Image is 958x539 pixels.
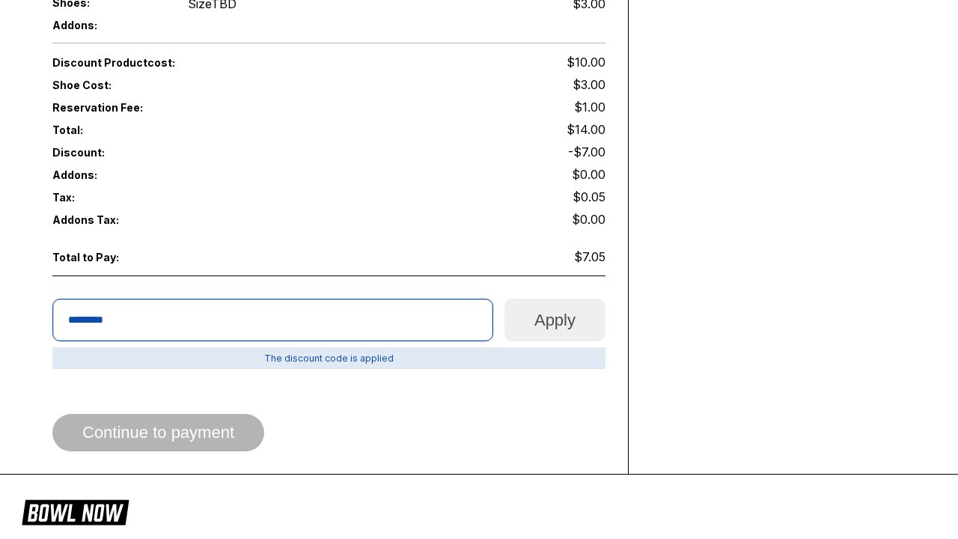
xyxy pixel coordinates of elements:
[52,56,329,69] span: Discount Product cost:
[52,101,329,114] span: Reservation Fee:
[52,191,163,204] span: Tax:
[52,251,163,264] span: Total to Pay:
[52,146,329,159] span: Discount:
[568,144,605,159] span: -$7.00
[52,347,605,369] span: The discount code is applied
[572,212,605,227] span: $0.00
[572,167,605,182] span: $0.00
[52,124,329,136] span: Total:
[52,168,163,181] span: Addons:
[574,100,605,115] span: $1.00
[573,189,605,204] span: $0.05
[504,299,605,341] button: Apply
[567,55,605,70] span: $10.00
[573,77,605,92] span: $3.00
[52,213,163,226] span: Addons Tax:
[574,249,605,264] span: $7.05
[52,19,163,31] span: Addons:
[52,79,163,91] span: Shoe Cost:
[567,122,605,137] span: $14.00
